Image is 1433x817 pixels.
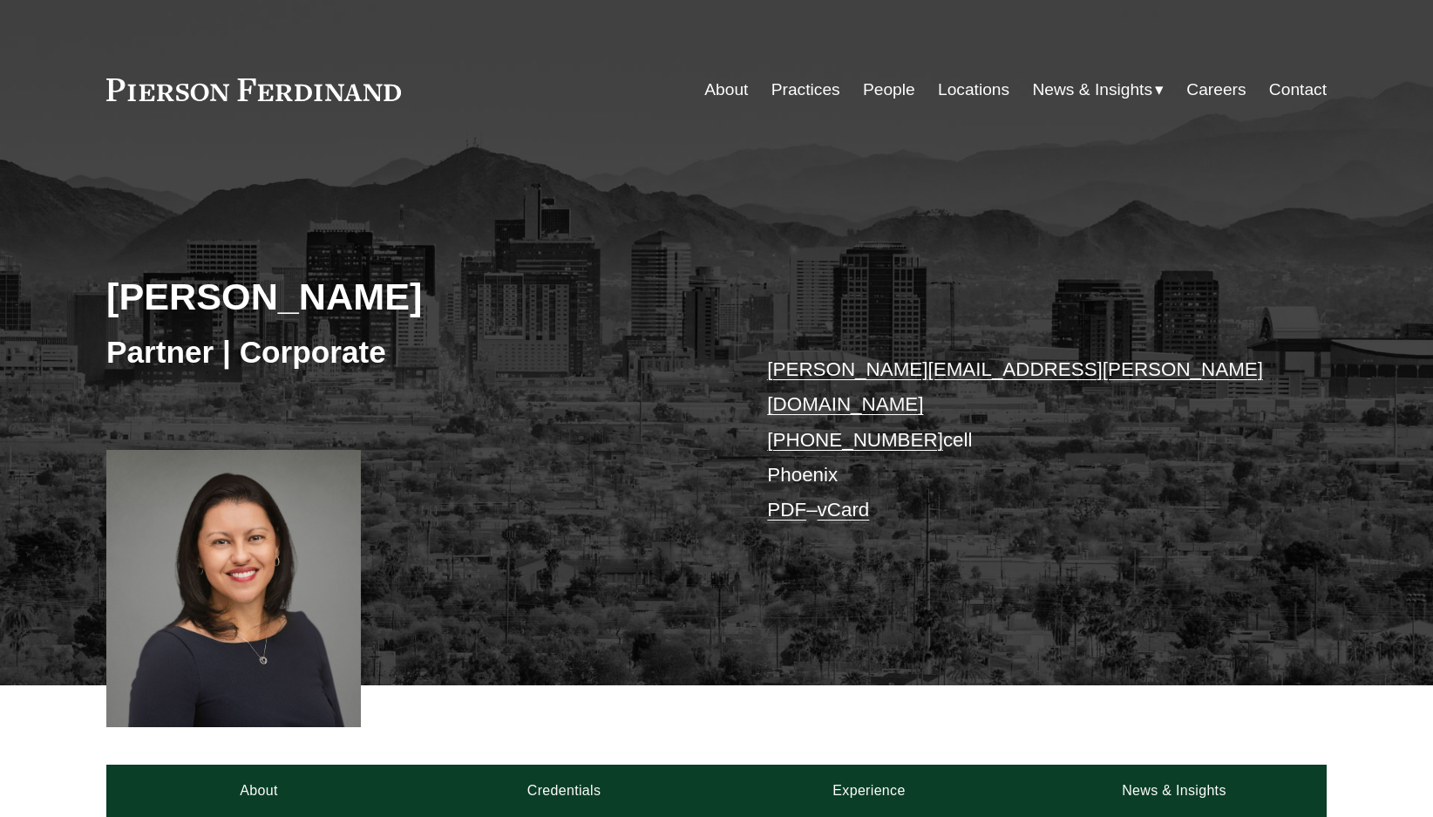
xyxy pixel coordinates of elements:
h3: Partner | Corporate [106,333,716,371]
a: PDF [767,499,806,521]
a: folder dropdown [1032,73,1164,106]
a: Careers [1186,73,1246,106]
span: News & Insights [1032,75,1152,106]
a: Experience [716,765,1022,817]
a: Contact [1269,73,1327,106]
h2: [PERSON_NAME] [106,274,716,319]
a: Practices [771,73,840,106]
a: vCard [818,499,870,521]
a: Credentials [411,765,716,817]
a: Locations [938,73,1009,106]
a: About [704,73,748,106]
p: cell Phoenix – [767,352,1275,528]
a: About [106,765,411,817]
a: People [863,73,915,106]
a: [PERSON_NAME][EMAIL_ADDRESS][PERSON_NAME][DOMAIN_NAME] [767,358,1263,415]
a: [PHONE_NUMBER] [767,429,943,451]
a: News & Insights [1022,765,1327,817]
